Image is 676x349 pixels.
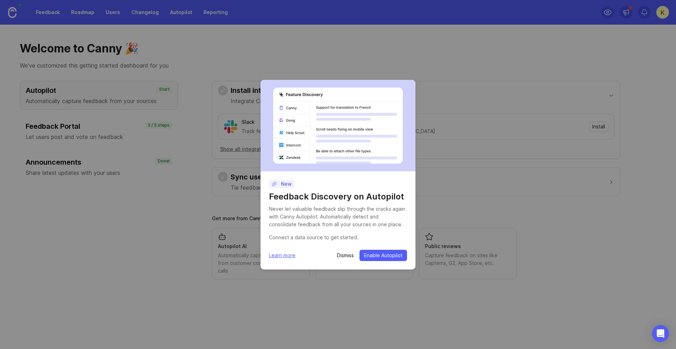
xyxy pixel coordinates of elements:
[269,205,407,228] div: Never let valuable feedback slip through the cracks again with Canny Autopilot. Automatically det...
[652,325,669,342] div: Open Intercom Messenger
[269,234,407,241] div: Connect a data source to get started.
[269,191,407,202] h1: Feedback Discovery on Autopilot
[359,250,407,261] button: Enable Autopilot
[337,252,354,259] button: Dismiss
[269,252,295,259] a: Learn more
[364,252,402,259] span: Enable Autopilot
[273,88,403,164] img: autopilot-456452bdd303029aca878276f8eef889.svg
[272,180,292,188] p: New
